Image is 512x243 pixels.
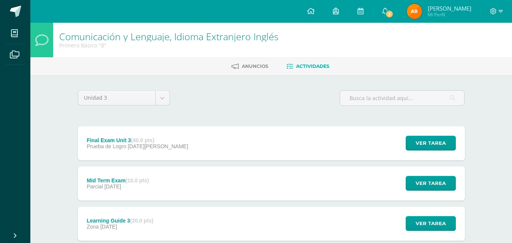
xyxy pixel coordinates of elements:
[87,137,188,143] div: Final Exam Unit 3
[406,136,456,151] button: Ver tarea
[416,176,446,190] span: Ver tarea
[87,218,153,224] div: Learning Guide 3
[340,91,464,105] input: Busca la actividad aquí...
[242,63,268,69] span: Anuncios
[59,30,279,43] a: Comunicación y Lenguaje, Idioma Extranjero Inglés
[428,5,471,12] span: [PERSON_NAME]
[406,216,456,231] button: Ver tarea
[84,91,150,105] span: Unidad 3
[131,137,154,143] strong: (40.0 pts)
[87,143,126,149] span: Prueba de Logro
[78,91,170,105] a: Unidad 3
[130,218,153,224] strong: (20.0 pts)
[104,183,121,190] span: [DATE]
[416,136,446,150] span: Ver tarea
[59,42,279,49] div: Primero Básico 'B'
[126,177,149,183] strong: (10.0 pts)
[406,176,456,191] button: Ver tarea
[385,10,394,18] span: 3
[128,143,188,149] span: [DATE][PERSON_NAME]
[416,216,446,230] span: Ver tarea
[100,224,117,230] span: [DATE]
[407,4,422,19] img: 74fc35790c44acfc5d60ed2328dfdc7b.png
[287,60,329,72] a: Actividades
[428,11,471,18] span: Mi Perfil
[232,60,268,72] a: Anuncios
[87,177,149,183] div: Mid Term Exam
[87,183,103,190] span: Parcial
[296,63,329,69] span: Actividades
[59,31,279,42] h1: Comunicación y Lenguaje, Idioma Extranjero Inglés
[87,224,99,230] span: Zona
